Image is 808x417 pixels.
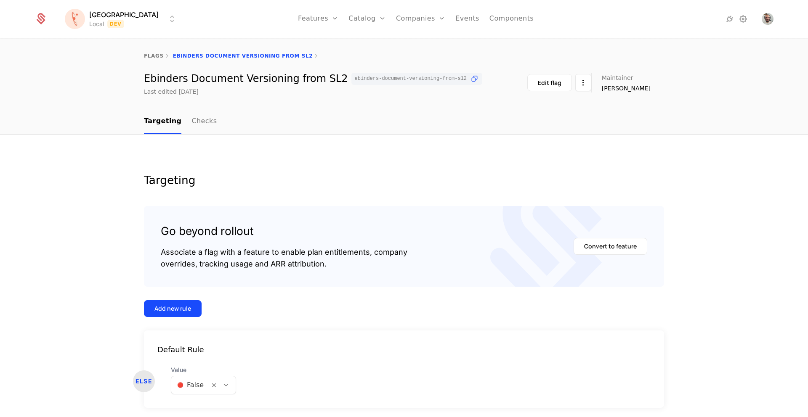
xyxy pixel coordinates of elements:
div: Go beyond rollout [161,223,407,240]
div: Associate a flag with a feature to enable plan entitlements, company overrides, tracking usage an... [161,246,407,270]
button: Open user button [762,13,773,25]
div: Edit flag [538,79,561,87]
a: flags [144,53,164,59]
span: [PERSON_NAME] [602,84,651,92]
ul: Choose Sub Page [144,109,217,134]
span: Maintainer [602,75,633,81]
div: Add new rule [154,304,191,313]
nav: Main [144,109,664,134]
div: Local [89,20,104,28]
img: Florence [65,9,85,29]
div: Ebinders Document Versioning from SL2 [144,73,482,85]
button: Edit flag [527,74,572,91]
a: Checks [191,109,217,134]
img: Marko Bera [762,13,773,25]
span: Dev [107,20,125,28]
div: ELSE [133,370,155,392]
span: [GEOGRAPHIC_DATA] [89,10,159,20]
button: Select environment [67,10,177,28]
div: Last edited [DATE] [144,87,199,96]
button: Add new rule [144,300,202,317]
div: Default Rule [144,344,664,356]
button: Convert to feature [574,238,647,255]
a: Settings [738,14,748,24]
button: Select action [575,74,591,91]
a: Integrations [725,14,735,24]
a: Targeting [144,109,181,134]
span: Value [171,366,236,374]
span: ebinders-document-versioning-from-sl2 [355,76,467,81]
div: Targeting [144,175,664,186]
